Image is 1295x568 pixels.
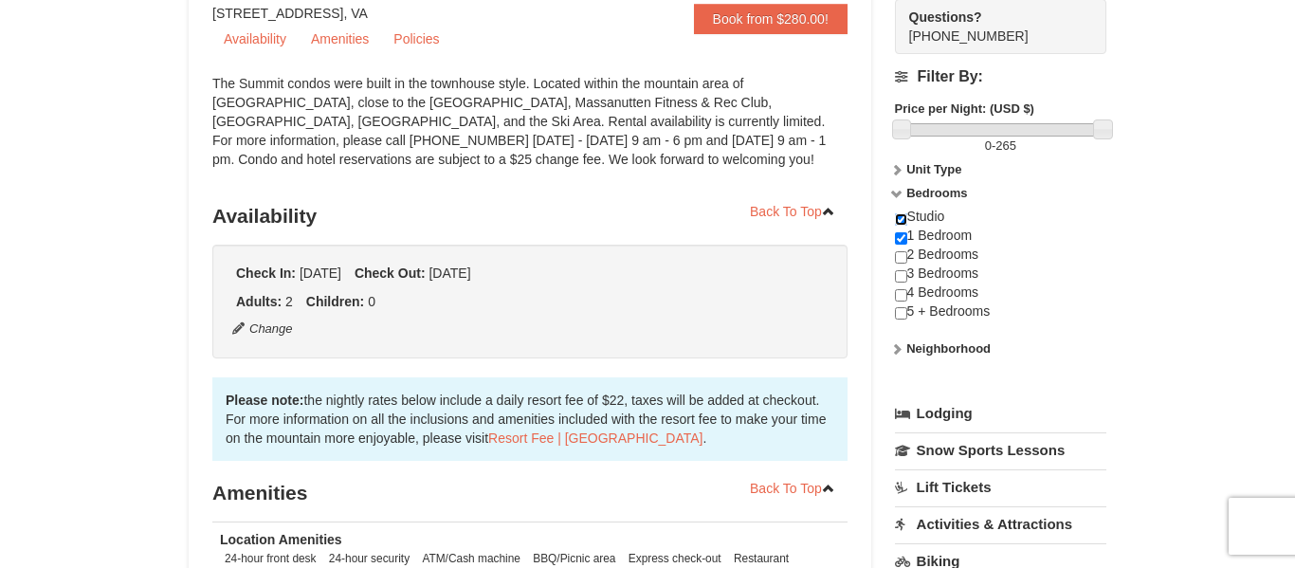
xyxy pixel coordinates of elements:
[624,549,726,568] li: Express check-out
[895,68,1106,85] h4: Filter By:
[212,74,848,188] div: The Summit condos were built in the townhouse style. Located within the mountain area of [GEOGRAP...
[895,469,1106,504] a: Lift Tickets
[306,294,364,309] strong: Children:
[231,319,294,339] button: Change
[895,101,1034,116] strong: Price per Night: (USD $)
[382,25,450,53] a: Policies
[738,197,848,226] a: Back To Top
[895,208,1106,339] div: Studio 1 Bedroom 2 Bedrooms 3 Bedrooms 4 Bedrooms 5 + Bedrooms
[738,474,848,503] a: Back To Top
[895,137,1106,156] label: -
[895,396,1106,431] a: Lodging
[368,294,375,309] span: 0
[985,138,992,153] span: 0
[236,266,296,281] strong: Check In:
[212,377,848,461] div: the nightly rates below include a daily resort fee of $22, taxes will be added at checkout. For m...
[300,25,380,53] a: Amenities
[212,474,848,512] h3: Amenities
[906,186,967,200] strong: Bedrooms
[285,294,293,309] span: 2
[895,432,1106,467] a: Snow Sports Lessons
[429,266,470,281] span: [DATE]
[895,506,1106,541] a: Activities & Attractions
[995,138,1016,153] span: 265
[909,8,1072,44] span: [PHONE_NUMBER]
[906,341,991,356] strong: Neighborhood
[417,549,525,568] li: ATM/Cash machine
[220,549,321,568] li: 24-hour front desk
[909,9,982,25] strong: Questions?
[906,162,961,176] strong: Unit Type
[212,197,848,235] h3: Availability
[488,431,702,446] a: Resort Fee | [GEOGRAPHIC_DATA]
[528,549,620,568] li: BBQ/Picnic area
[236,294,282,309] strong: Adults:
[226,393,303,408] strong: Please note:
[729,549,793,568] li: Restaurant
[220,532,342,547] strong: Location Amenities
[355,266,426,281] strong: Check Out:
[300,266,341,281] span: [DATE]
[212,25,298,53] a: Availability
[694,4,848,34] a: Book from $280.00!
[324,549,414,568] li: 24-hour security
